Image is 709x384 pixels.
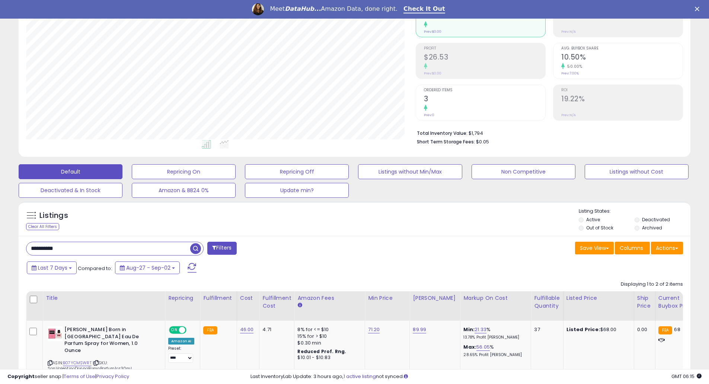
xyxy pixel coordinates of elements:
img: Profile image for Georgie [252,3,264,15]
button: Aug-27 - Sep-02 [115,261,180,274]
a: 89.99 [413,326,426,333]
small: Prev: N/A [561,29,576,34]
button: Non Competitive [472,164,575,179]
div: 8% for <= $10 [297,326,359,333]
small: Amazon Fees. [297,302,302,309]
div: Ship Price [637,294,652,310]
div: 0.00 [637,326,649,333]
div: Clear All Filters [26,223,59,230]
span: Columns [620,244,643,252]
button: Filters [207,242,236,255]
div: Fulfillment [203,294,233,302]
button: Save View [575,242,614,254]
b: Min: [463,326,475,333]
button: Repricing On [132,164,236,179]
img: 41v4592t+RL._SL40_.jpg [48,326,63,341]
button: Columns [615,242,650,254]
button: Deactivated & In Stock [19,183,122,198]
h2: $26.53 [424,53,545,63]
span: Ordered Items [424,88,545,92]
h2: 10.50% [561,53,683,63]
div: Current Buybox Price [658,294,697,310]
button: Repricing Off [245,164,349,179]
a: Privacy Policy [96,373,129,380]
strong: Copyright [7,373,35,380]
div: [PERSON_NAME] [413,294,457,302]
div: $68.00 [566,326,628,333]
div: Amazon AI [168,338,194,345]
div: Meet Amazon Data, done right. [270,5,397,13]
small: FBA [203,326,217,334]
div: 15% for > $10 [297,333,359,340]
button: Last 7 Days [27,261,77,274]
button: Listings without Min/Max [358,164,462,179]
small: Prev: $0.00 [424,29,441,34]
div: Fulfillment Cost [262,294,291,310]
h2: 3 [424,95,545,105]
span: Profit [424,47,545,51]
a: 21.33 [475,326,486,333]
a: Terms of Use [64,373,95,380]
a: Check It Out [403,5,445,13]
p: 28.65% Profit [PERSON_NAME] [463,352,525,358]
label: Archived [642,225,662,231]
h2: 19.22% [561,95,683,105]
a: 71.20 [368,326,380,333]
div: Repricing [168,294,197,302]
li: $1,794 [417,128,677,137]
div: Amazon Fees [297,294,362,302]
span: Compared to: [78,265,112,272]
span: | SKU: SanValentinoDonnaRomaParfum1oz30ml [48,360,132,371]
th: The percentage added to the cost of goods (COGS) that forms the calculator for Min & Max prices. [460,291,531,321]
div: % [463,326,525,340]
button: Default [19,164,122,179]
small: Prev: 7.00% [561,71,579,76]
span: ROI [561,88,683,92]
a: 1 active listing [344,373,376,380]
div: Fulfillable Quantity [534,294,560,310]
div: Listed Price [566,294,631,302]
small: Prev: $0.00 [424,71,441,76]
small: FBA [658,326,672,334]
span: 68 [674,326,680,333]
span: ON [170,327,179,333]
b: Listed Price: [566,326,600,333]
div: 4.71 [262,326,288,333]
small: 50.00% [565,64,582,69]
label: Out of Stock [586,225,613,231]
b: Total Inventory Value: [417,130,467,136]
div: Preset: [168,346,194,363]
div: $10.01 - $10.83 [297,355,359,361]
span: Avg. Buybox Share [561,47,683,51]
p: Listing States: [579,208,690,215]
div: $0.30 min [297,340,359,346]
small: Prev: 0 [424,113,434,117]
i: DataHub... [285,5,321,12]
a: B07YCMSWRT [63,360,92,366]
button: Update min? [245,183,349,198]
h5: Listings [39,210,68,221]
b: Short Term Storage Fees: [417,139,475,145]
div: Min Price [368,294,406,302]
small: Prev: N/A [561,113,576,117]
span: Last 7 Days [38,264,67,272]
b: Reduced Prof. Rng. [297,348,346,355]
button: Listings without Cost [585,164,689,179]
div: Markup on Cost [463,294,528,302]
b: [PERSON_NAME] Born in [GEOGRAPHIC_DATA] Eau De Parfum Spray for Women, 1.0 Ounce [64,326,155,356]
span: $0.05 [476,138,489,145]
button: Actions [651,242,683,254]
label: Deactivated [642,216,670,223]
div: seller snap | | [7,373,129,380]
div: Displaying 1 to 2 of 2 items [621,281,683,288]
label: Active [586,216,600,223]
div: Title [46,294,162,302]
span: OFF [185,327,197,333]
div: Cost [240,294,256,302]
div: 37 [534,326,557,333]
b: Max: [463,343,476,350]
span: Aug-27 - Sep-02 [126,264,170,272]
button: Amazon & BB24 0% [132,183,236,198]
a: 46.00 [240,326,254,333]
div: Last InventoryLab Update: 3 hours ago, not synced. [250,373,702,380]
